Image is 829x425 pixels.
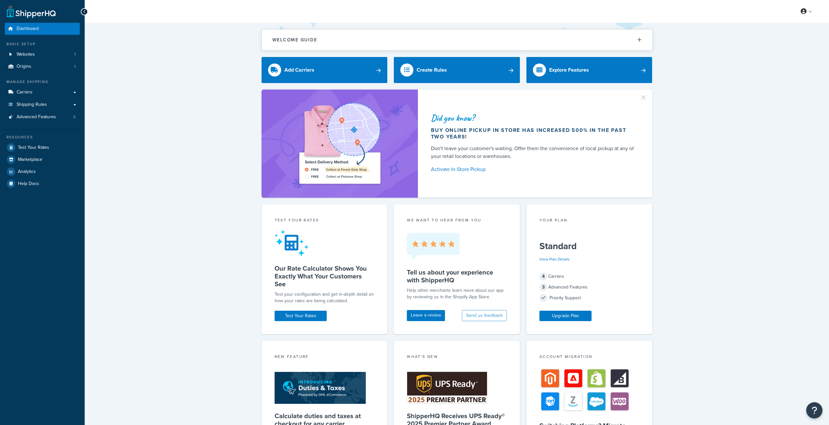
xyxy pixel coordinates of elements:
span: 1 [74,64,76,69]
p: we want to hear from you [407,217,507,223]
a: Dashboard [5,23,80,35]
a: Origins1 [5,61,80,73]
a: Advanced Features3 [5,111,80,123]
div: Account Migration [539,354,639,361]
div: Carriers [539,272,639,281]
a: Add Carriers [262,57,388,83]
div: Add Carriers [284,65,314,75]
div: Did you know? [431,113,637,122]
a: Create Rules [394,57,520,83]
div: Test your configuration and get in-depth detail on how your rates are being calculated. [275,291,375,304]
span: 1 [74,52,76,57]
div: Create Rules [417,65,447,75]
div: What's New [407,354,507,361]
a: Help Docs [5,178,80,190]
span: Shipping Rules [17,102,47,107]
button: Open Resource Center [806,402,822,418]
div: Test your rates [275,217,375,225]
a: Shipping Rules [5,99,80,111]
span: Test Your Rates [18,145,49,150]
img: ad-shirt-map-b0359fc47e01cab431d101c4b569394f6a03f54285957d908178d52f29eb9668.png [281,99,399,188]
a: Websites1 [5,49,80,61]
span: Marketplace [18,157,42,163]
h5: Standard [539,241,639,251]
div: Resources [5,135,80,140]
div: Advanced Features [539,283,639,292]
div: Your Plan [539,217,639,225]
span: Origins [17,64,31,69]
button: Welcome Guide [262,30,652,50]
button: Send us feedback [462,310,507,321]
span: 4 [539,273,547,280]
div: New Feature [275,354,375,361]
li: Origins [5,61,80,73]
div: Priority Support [539,293,639,303]
li: Advanced Features [5,111,80,123]
div: Don't leave your customer's waiting. Offer them the convenience of local pickup at any of your re... [431,145,637,160]
a: Explore Features [526,57,652,83]
a: Analytics [5,166,80,177]
h5: Our Rate Calculator Shows You Exactly What Your Customers See [275,264,375,288]
span: 3 [539,283,547,291]
div: Explore Features [549,65,589,75]
span: Analytics [18,169,36,175]
p: Help other merchants learn more about our app by reviewing us in the Shopify App Store. [407,287,507,300]
a: Carriers [5,86,80,98]
li: Websites [5,49,80,61]
span: 3 [73,114,76,120]
div: Manage Shipping [5,79,80,85]
a: Marketplace [5,154,80,165]
span: Dashboard [17,26,39,32]
h2: Welcome Guide [272,37,317,42]
span: Help Docs [18,181,39,187]
a: Activate In-Store Pickup [431,165,637,174]
a: Test Your Rates [5,142,80,153]
a: Test Your Rates [275,311,327,321]
span: Websites [17,52,35,57]
a: Upgrade Plan [539,311,592,321]
h5: Tell us about your experience with ShipperHQ [407,268,507,284]
span: Advanced Features [17,114,56,120]
div: Basic Setup [5,41,80,47]
a: View Plan Details [539,256,570,262]
a: Leave a review [407,310,445,321]
span: Carriers [17,90,33,95]
div: Buy online pickup in store has increased 500% in the past two years! [431,127,637,140]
